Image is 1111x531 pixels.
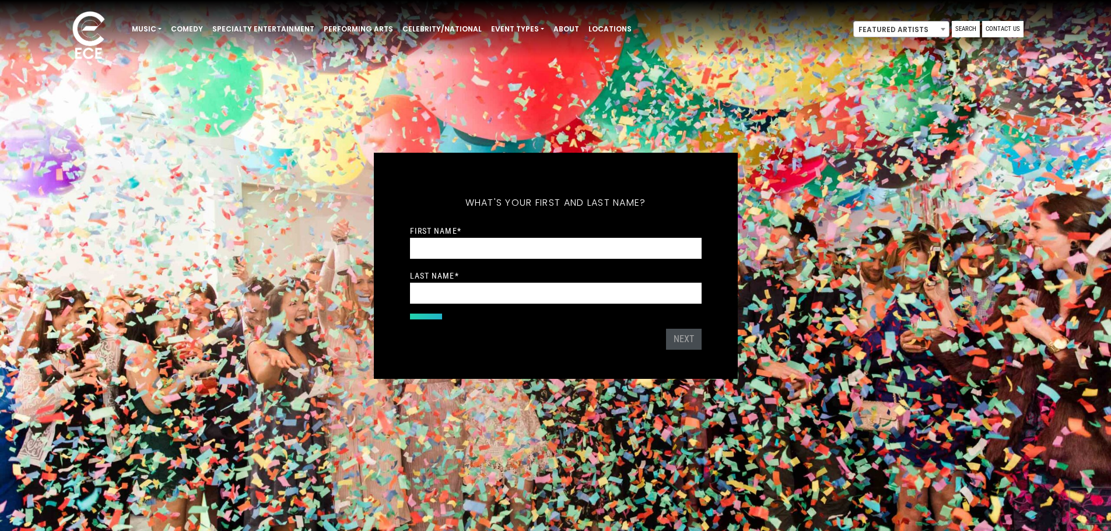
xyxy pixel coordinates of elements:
[952,21,980,37] a: Search
[208,19,319,39] a: Specialty Entertainment
[584,19,636,39] a: Locations
[854,22,949,38] span: Featured Artists
[410,182,702,224] h5: What's your first and last name?
[59,8,118,65] img: ece_new_logo_whitev2-1.png
[486,19,549,39] a: Event Types
[319,19,398,39] a: Performing Arts
[166,19,208,39] a: Comedy
[127,19,166,39] a: Music
[982,21,1024,37] a: Contact Us
[853,21,949,37] span: Featured Artists
[398,19,486,39] a: Celebrity/National
[410,270,459,281] label: Last Name
[549,19,584,39] a: About
[410,226,461,236] label: First Name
